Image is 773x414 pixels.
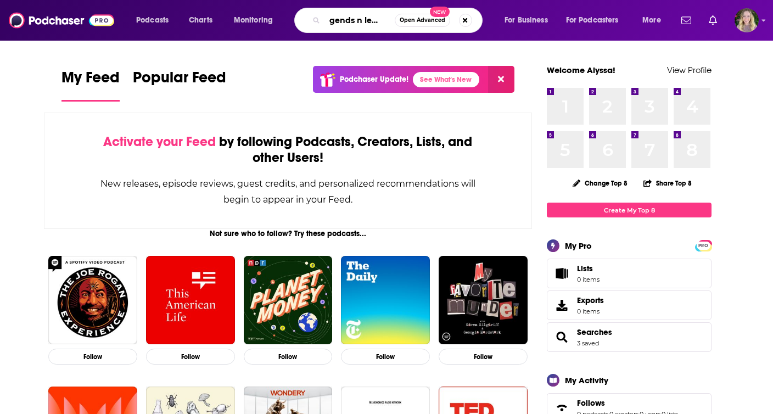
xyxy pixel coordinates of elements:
[577,398,605,408] span: Follows
[133,68,226,102] a: Popular Feed
[400,18,445,23] span: Open Advanced
[551,329,573,345] a: Searches
[430,7,450,17] span: New
[577,264,593,273] span: Lists
[341,256,430,345] img: The Daily
[565,375,608,385] div: My Activity
[182,12,219,29] a: Charts
[577,276,600,283] span: 0 items
[551,298,573,313] span: Exports
[99,176,477,208] div: New releases, episode reviews, guest credits, and personalized recommendations will begin to appe...
[103,133,216,150] span: Activate your Feed
[577,398,678,408] a: Follows
[635,12,675,29] button: open menu
[735,8,759,32] img: User Profile
[547,322,712,352] span: Searches
[643,172,692,194] button: Share Top 8
[44,229,532,238] div: Not sure who to follow? Try these podcasts...
[547,259,712,288] a: Lists
[48,256,137,345] img: The Joe Rogan Experience
[439,349,528,365] button: Follow
[146,256,235,345] img: This American Life
[677,11,696,30] a: Show notifications dropdown
[61,68,120,102] a: My Feed
[439,256,528,345] img: My Favorite Murder with Karen Kilgariff and Georgia Hardstark
[340,75,408,84] p: Podchaser Update!
[413,72,479,87] a: See What's New
[565,240,592,251] div: My Pro
[324,12,395,29] input: Search podcasts, credits, & more...
[577,339,599,347] a: 3 saved
[305,8,493,33] div: Search podcasts, credits, & more...
[48,349,137,365] button: Follow
[244,256,333,345] img: Planet Money
[697,241,710,249] a: PRO
[99,134,477,166] div: by following Podcasts, Creators, Lists, and other Users!
[566,176,634,190] button: Change Top 8
[697,242,710,250] span: PRO
[667,65,712,75] a: View Profile
[9,10,114,31] img: Podchaser - Follow, Share and Rate Podcasts
[642,13,661,28] span: More
[566,13,619,28] span: For Podcasters
[577,327,612,337] a: Searches
[189,13,212,28] span: Charts
[577,295,604,305] span: Exports
[497,12,562,29] button: open menu
[505,13,548,28] span: For Business
[551,266,573,281] span: Lists
[128,12,183,29] button: open menu
[559,12,635,29] button: open menu
[146,349,235,365] button: Follow
[704,11,721,30] a: Show notifications dropdown
[61,68,120,93] span: My Feed
[547,203,712,217] a: Create My Top 8
[226,12,287,29] button: open menu
[547,65,615,75] a: Welcome Alyssa!
[577,264,600,273] span: Lists
[735,8,759,32] button: Show profile menu
[395,14,450,27] button: Open AdvancedNew
[136,13,169,28] span: Podcasts
[234,13,273,28] span: Monitoring
[341,349,430,365] button: Follow
[547,290,712,320] a: Exports
[133,68,226,93] span: Popular Feed
[244,349,333,365] button: Follow
[577,307,604,315] span: 0 items
[735,8,759,32] span: Logged in as lauren19365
